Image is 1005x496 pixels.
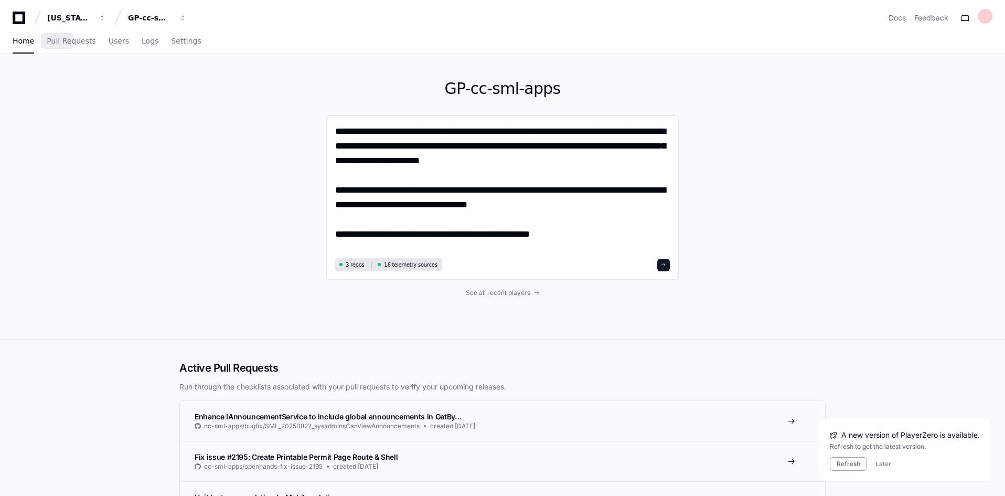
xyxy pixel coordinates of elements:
[430,422,475,430] span: created [DATE]
[195,412,462,421] span: Enhance IAnnouncementService to include global announcements in GetBy…
[180,441,825,481] a: Fix issue #2195: Create Printable Permit Page Route & Shellcc-sml-apps/openhands-fix-issue-2195cr...
[889,13,906,23] a: Docs
[142,29,158,54] a: Logs
[43,8,110,27] button: [US_STATE] Pacific
[47,29,95,54] a: Pull Requests
[466,289,530,297] span: See all recent players
[384,261,437,269] span: 16 telemetry sources
[830,457,867,471] button: Refresh
[109,38,129,44] span: Users
[13,29,34,54] a: Home
[124,8,191,27] button: GP-cc-sml-apps
[13,38,34,44] span: Home
[346,261,365,269] span: 3 repos
[830,442,980,451] div: Refresh to get the latest version.
[841,430,980,440] span: A new version of PlayerZero is available.
[914,13,948,23] button: Feedback
[326,289,679,297] a: See all recent players
[47,38,95,44] span: Pull Requests
[109,29,129,54] a: Users
[204,462,323,471] span: cc-sml-apps/openhands-fix-issue-2195
[142,38,158,44] span: Logs
[195,452,398,461] span: Fix issue #2195: Create Printable Permit Page Route & Shell
[875,460,891,468] button: Later
[204,422,420,430] span: cc-sml-apps/bugfix/SML_20250822_sysadminsCanViewAnnouncements
[47,13,92,23] div: [US_STATE] Pacific
[171,38,201,44] span: Settings
[179,382,826,392] p: Run through the checklists associated with your pull requests to verify your upcoming releases.
[128,13,173,23] div: GP-cc-sml-apps
[180,401,825,441] a: Enhance IAnnouncementService to include global announcements in GetBy…cc-sml-apps/bugfix/SML_2025...
[179,361,826,375] h2: Active Pull Requests
[333,462,378,471] span: created [DATE]
[171,29,201,54] a: Settings
[326,79,679,98] h1: GP-cc-sml-apps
